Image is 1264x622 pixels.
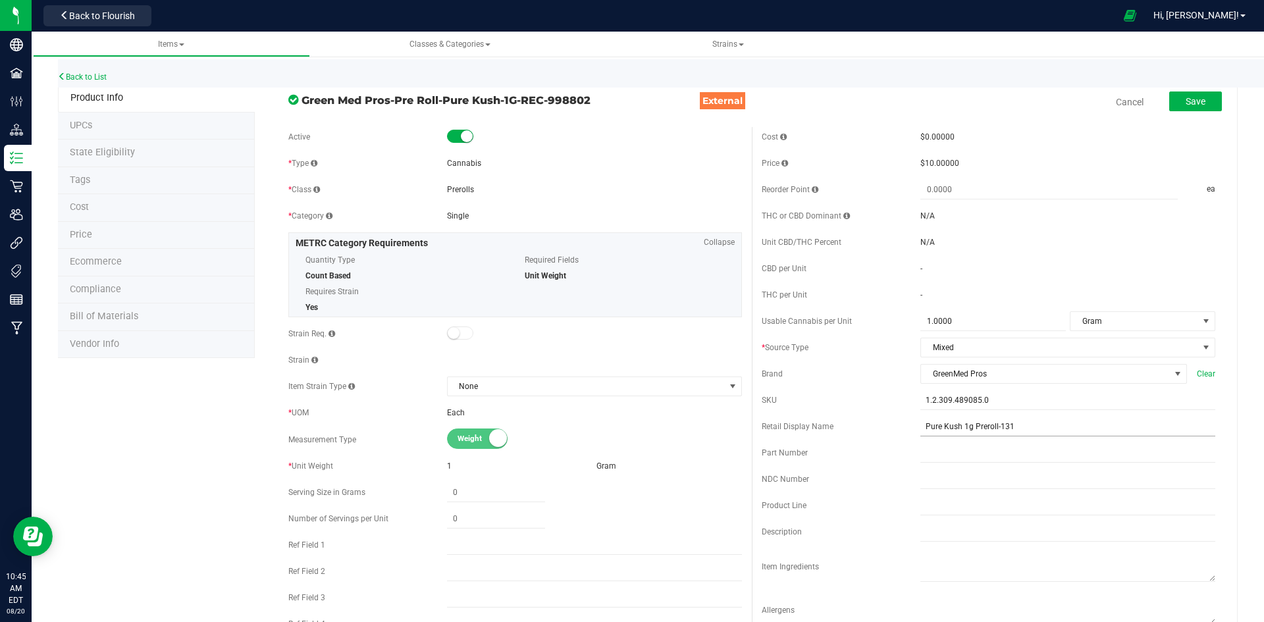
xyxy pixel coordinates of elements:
[10,151,23,165] inline-svg: Inventory
[921,338,1198,357] span: Mixed
[288,382,355,391] span: Item Strain Type
[70,174,90,186] span: Tag
[43,5,151,26] button: Back to Flourish
[302,92,702,108] span: Green Med Pros-Pre Roll-Pure Kush-1G-REC-998802
[288,185,320,194] span: Class
[458,429,517,448] span: Weight
[70,311,138,322] span: Bill of Materials
[288,514,388,523] span: Number of Servings per Unit
[762,606,795,615] span: Allergens
[70,201,89,213] span: Cost
[1115,3,1145,28] span: Open Ecommerce Menu
[409,39,490,49] span: Classes & Categories
[69,11,135,21] span: Back to Flourish
[762,343,808,352] span: Source Type
[70,229,92,240] span: Price
[762,238,841,247] span: Unit CBD/THC Percent
[762,317,852,326] span: Usable Cannabis per Unit
[10,265,23,278] inline-svg: Tags
[305,271,351,280] span: Count Based
[305,282,506,301] span: Requires Strain
[921,365,1170,383] span: GreenMed Pros
[288,488,365,497] span: Serving Size in Grams
[447,483,545,502] input: 0
[6,606,26,616] p: 08/20
[920,159,959,168] span: $10.00000
[920,238,935,247] span: N/A
[70,147,135,158] span: Tag
[288,435,356,444] span: Measurement Type
[1186,96,1205,107] span: Save
[704,236,735,248] span: Collapse
[525,271,566,280] span: Unit Weight
[447,185,474,194] span: Prerolls
[305,250,506,270] span: Quantity Type
[596,461,616,471] span: Gram
[70,92,123,103] span: Product Info
[525,250,725,270] span: Required Fields
[1116,95,1144,109] a: Cancel
[448,377,725,396] span: None
[762,448,808,457] span: Part Number
[288,93,298,107] span: In Sync
[305,303,318,312] span: Yes
[762,132,787,142] span: Cost
[6,571,26,606] p: 10:45 AM EDT
[762,159,788,168] span: Price
[1207,180,1215,199] span: ea
[10,38,23,51] inline-svg: Company
[10,180,23,193] inline-svg: Retail
[447,159,481,168] span: Cannabis
[1153,10,1239,20] span: Hi, [PERSON_NAME]!
[920,312,1066,330] input: 1.0000
[762,396,777,405] span: SKU
[762,475,809,484] span: NDC Number
[10,321,23,334] inline-svg: Manufacturing
[10,208,23,221] inline-svg: Users
[447,408,465,417] span: Each
[762,290,807,299] span: THC per Unit
[1169,91,1222,111] button: Save
[10,95,23,108] inline-svg: Configuration
[70,120,92,131] span: Tag
[762,527,802,536] span: Description
[288,593,325,602] span: Ref Field 3
[13,517,53,556] iframe: Resource center
[447,509,545,528] input: 0
[10,236,23,249] inline-svg: Integrations
[762,501,806,510] span: Product Line
[920,264,922,273] span: -
[920,290,922,299] span: -
[762,264,806,273] span: CBD per Unit
[762,562,819,571] span: Item Ingredients
[447,211,469,220] span: Single
[10,123,23,136] inline-svg: Distribution
[762,422,833,431] span: Retail Display Name
[10,293,23,306] inline-svg: Reports
[288,211,332,220] span: Category
[920,132,955,142] span: $0.00000
[762,211,850,220] span: THC or CBD Dominant
[700,92,745,109] span: External
[288,159,317,168] span: Type
[70,338,119,350] span: Vendor Info
[762,185,818,194] span: Reorder Point
[1197,368,1215,380] span: Clear
[1070,312,1198,330] span: Gram
[288,567,325,576] span: Ref Field 2
[712,39,744,49] span: Strains
[288,408,309,417] span: UOM
[920,211,935,220] span: N/A
[920,180,1178,199] input: 0.0000
[1198,312,1215,330] span: select
[70,256,122,267] span: Ecommerce
[288,132,310,142] span: Active
[1198,338,1215,357] span: select
[447,461,452,471] span: 1
[288,540,325,550] span: Ref Field 1
[288,329,335,338] span: Strain Req.
[296,238,428,248] span: METRC Category Requirements
[70,284,121,295] span: Compliance
[762,369,783,378] span: Brand
[158,39,184,49] span: Items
